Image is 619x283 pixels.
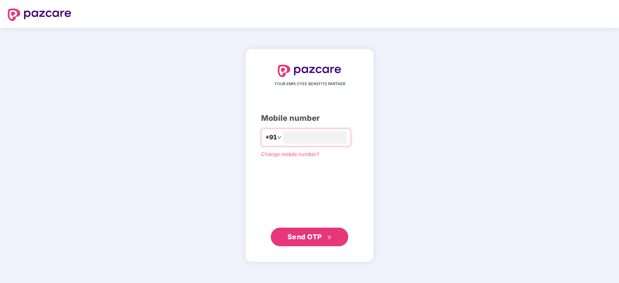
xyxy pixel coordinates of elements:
[261,151,320,157] a: Change mobile number?
[271,228,348,246] button: Send OTPdouble-right
[327,235,332,240] span: double-right
[261,112,358,124] div: Mobile number
[287,233,322,241] span: Send OTP
[265,132,277,142] span: +91
[277,135,282,140] span: down
[274,81,345,87] span: YOUR EMPLOYEE BENEFITS PARTNER
[8,9,71,21] img: logo
[278,65,341,77] img: logo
